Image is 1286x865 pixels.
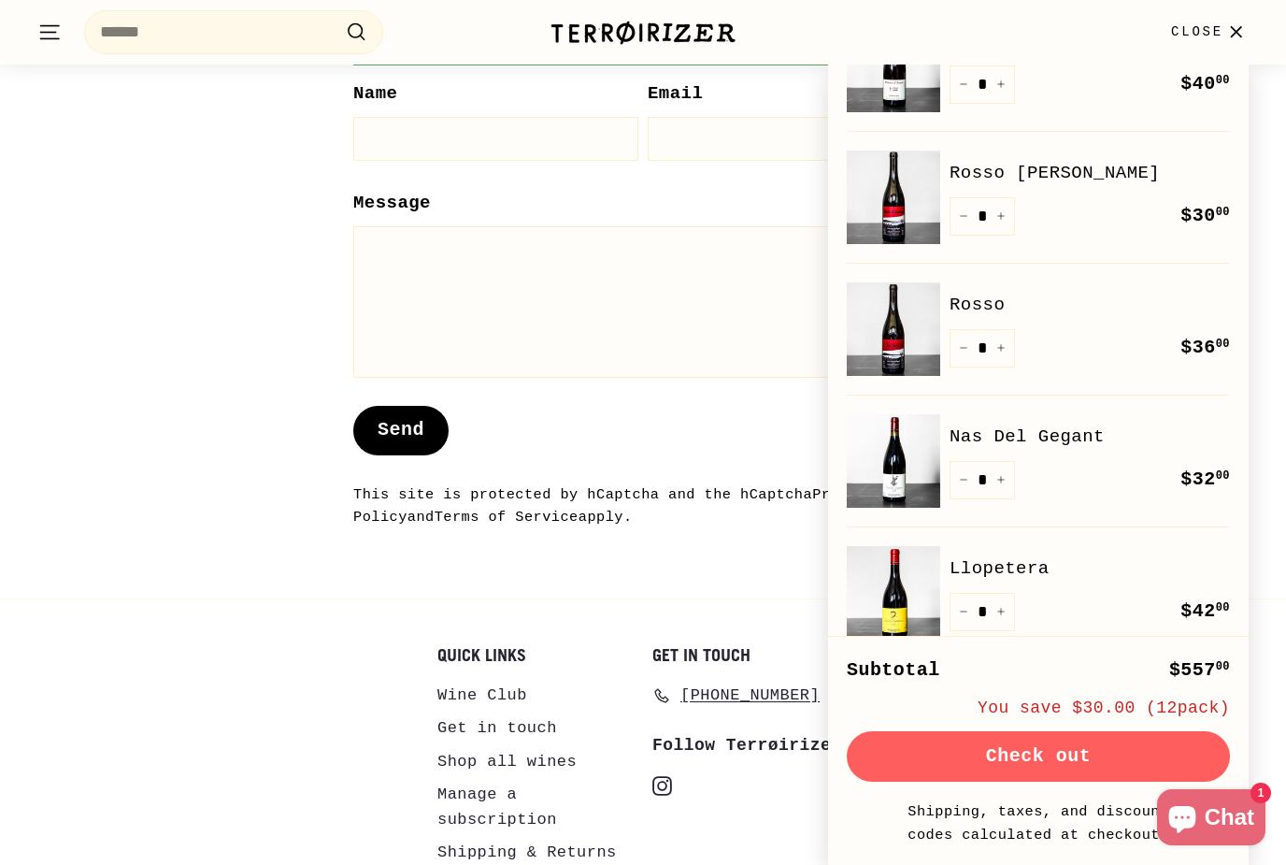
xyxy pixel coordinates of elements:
a: Shop all wines [437,745,577,778]
button: Check out [847,731,1230,782]
sup: 00 [1216,206,1230,219]
a: Wine Club [437,679,527,712]
a: [PHONE_NUMBER] [652,679,820,712]
a: Nas Del Gegant [950,423,1230,451]
a: Terms of Service [435,509,579,526]
button: Reduce item quantity by one [950,329,978,368]
img: Pineau d'Aunis [847,19,940,112]
a: Rosso [950,291,1230,319]
button: Increase item quantity by one [987,197,1015,236]
sup: 00 [1216,660,1230,673]
div: You save $30.00 (12pack) [847,695,1230,722]
sup: 00 [1216,601,1230,614]
a: Manage a subscription [437,778,634,836]
button: Reduce item quantity by one [950,593,978,631]
a: Get in touch [437,712,557,744]
label: Message [353,189,933,217]
img: Rosso [847,282,940,376]
div: Follow Terrøirizer [652,732,849,759]
p: This site is protected by hCaptcha and the hCaptcha and apply. [353,483,933,529]
span: $42 [1180,600,1230,622]
button: Send [353,406,449,454]
span: $30 [1180,205,1230,226]
label: Name [353,79,638,108]
button: Increase item quantity by one [987,329,1015,368]
img: Llopetera [847,546,940,640]
span: [PHONE_NUMBER] [680,683,820,708]
button: Increase item quantity by one [987,65,1015,104]
h2: Get in touch [652,646,849,665]
button: Reduce item quantity by one [950,65,978,104]
button: Reduce item quantity by one [950,461,978,499]
button: Reduce item quantity by one [950,197,978,236]
sup: 00 [1216,469,1230,483]
a: Rosso [PERSON_NAME] [950,159,1230,187]
span: Close [1171,22,1223,42]
span: $36 [1180,337,1230,358]
span: $32 [1180,469,1230,490]
label: Email [648,79,933,108]
small: Shipping, taxes, and discount codes calculated at checkout. [903,800,1174,846]
sup: 00 [1216,338,1230,351]
button: Increase item quantity by one [987,593,1015,631]
div: Subtotal [847,656,940,685]
img: Nas Del Gegant [847,414,940,508]
h2: Quick links [437,646,634,665]
span: $40 [1180,73,1230,94]
inbox-online-store-chat: Shopify online store chat [1151,789,1271,850]
button: Increase item quantity by one [987,461,1015,499]
button: Close [1160,5,1260,60]
img: Rosso di Gaetano [847,151,940,244]
div: $557 [1169,656,1230,685]
sup: 00 [1216,74,1230,87]
a: Llopetera [950,555,1230,583]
